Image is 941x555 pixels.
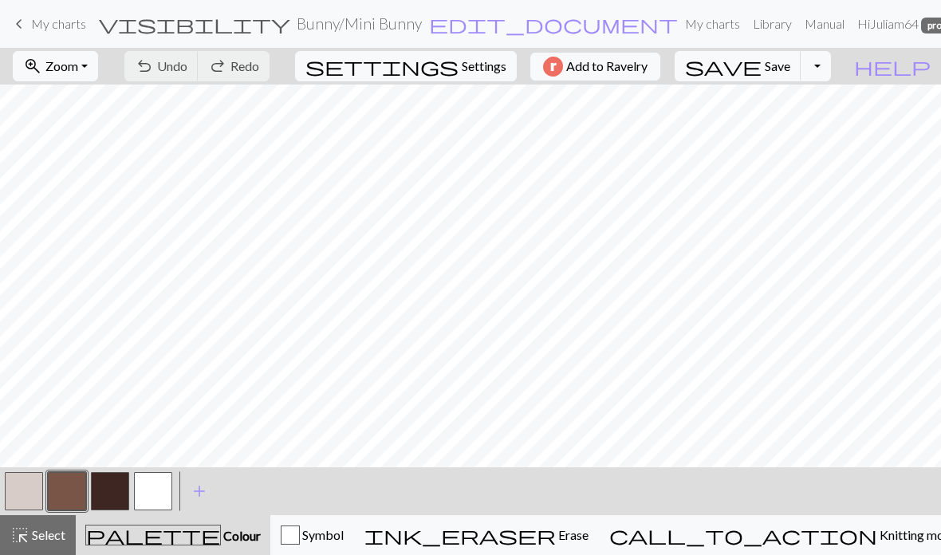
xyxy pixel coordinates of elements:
a: Library [746,8,798,40]
span: Symbol [300,527,344,542]
span: highlight_alt [10,524,30,546]
h2: Bunny / Mini Bunny [297,14,422,33]
a: My charts [10,10,86,37]
button: Erase [354,515,599,555]
button: Add to Ravelry [530,53,660,81]
button: Zoom [13,51,98,81]
img: Ravelry [543,57,563,77]
span: Settings [462,57,506,76]
span: Select [30,527,65,542]
span: Erase [556,527,589,542]
a: Manual [798,8,851,40]
span: add [190,480,209,502]
span: Add to Ravelry [566,57,648,77]
a: My charts [679,8,746,40]
span: help [854,55,931,77]
span: keyboard_arrow_left [10,13,29,35]
button: Save [675,51,801,81]
span: ink_eraser [364,524,556,546]
span: Zoom [45,58,78,73]
button: Symbol [270,515,354,555]
span: visibility [99,13,290,35]
i: Settings [305,57,459,76]
span: settings [305,55,459,77]
span: save [685,55,762,77]
span: call_to_action [609,524,877,546]
button: Colour [76,515,270,555]
span: My charts [31,16,86,31]
span: palette [86,524,220,546]
span: Colour [221,528,261,543]
span: Save [765,58,790,73]
span: zoom_in [23,55,42,77]
span: edit_document [429,13,678,35]
button: SettingsSettings [295,51,517,81]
